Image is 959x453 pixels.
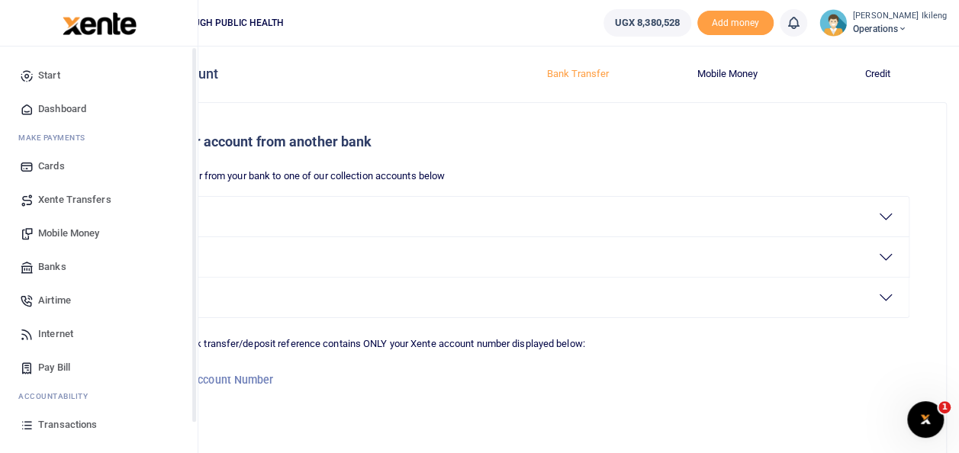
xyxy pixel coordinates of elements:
[597,9,697,37] li: Wallet ballance
[63,12,137,35] img: logo-large
[58,66,497,82] h4: Add funds to your account
[12,126,185,149] li: M
[853,22,947,36] span: Operations
[938,401,951,413] span: 1
[38,101,86,117] span: Dashboard
[38,226,99,241] span: Mobile Money
[12,149,185,183] a: Cards
[512,62,644,86] button: Bank Transfer
[819,9,847,37] img: profile-user
[12,250,185,284] a: Banks
[697,16,774,27] a: Add money
[38,360,70,375] span: Pay Bill
[853,10,947,23] small: [PERSON_NAME] Ikileng
[30,390,88,402] span: countability
[697,11,774,36] span: Add money
[38,259,66,275] span: Banks
[819,9,947,37] a: profile-user [PERSON_NAME] Ikileng Operations
[95,169,909,185] p: Initiate a transfer from your bank to one of our collection accounts below
[12,217,185,250] a: Mobile Money
[132,374,274,386] small: Your Xente Account Number
[615,15,680,31] span: UGX 8,380,528
[907,401,944,438] iframe: Intercom live chat
[12,92,185,126] a: Dashboard
[38,417,97,432] span: Transactions
[12,183,185,217] a: Xente Transfers
[12,317,185,351] a: Internet
[132,395,873,418] h3: 2961
[95,133,909,150] h5: How to fund your account from another bank
[26,132,85,143] span: ake Payments
[12,408,185,442] a: Transactions
[96,197,909,236] button: Stanbic Bank
[812,62,944,86] button: Credit
[61,17,137,28] a: logo-small logo-large logo-large
[38,159,65,174] span: Cards
[697,11,774,36] li: Toup your wallet
[96,237,909,277] button: ABSA
[38,293,71,308] span: Airtime
[12,351,185,384] a: Pay Bill
[603,9,691,37] a: UGX 8,380,528
[12,384,185,408] li: Ac
[661,62,793,86] button: Mobile Money
[96,278,909,317] button: DFCU
[38,192,111,207] span: Xente Transfers
[12,284,185,317] a: Airtime
[38,68,60,83] span: Start
[38,326,73,342] span: Internet
[95,330,909,352] p: Ensure your bank transfer/deposit reference contains ONLY your Xente account number displayed below:
[12,59,185,92] a: Start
